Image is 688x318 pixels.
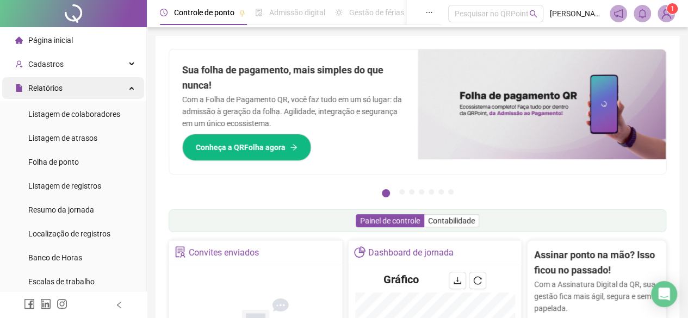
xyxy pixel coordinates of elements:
[429,189,434,195] button: 5
[671,5,674,13] span: 1
[637,9,647,18] span: bell
[182,93,405,129] p: Com a Folha de Pagamento QR, você faz tudo em um só lugar: da admissão à geração da folha. Agilid...
[15,60,23,68] span: user-add
[15,84,23,92] span: file
[28,182,101,190] span: Listagem de registros
[28,110,120,119] span: Listagem de colaboradores
[473,276,482,285] span: reload
[28,277,95,286] span: Escalas de trabalho
[174,8,234,17] span: Controle de ponto
[28,158,79,166] span: Folha de ponto
[453,276,462,285] span: download
[651,281,677,307] div: Open Intercom Messenger
[349,8,404,17] span: Gestão de férias
[335,9,343,16] span: sun
[255,9,263,16] span: file-done
[382,189,390,197] button: 1
[28,134,97,142] span: Listagem de atrasos
[360,216,420,225] span: Painel de controle
[182,63,405,93] h2: Sua folha de pagamento, mais simples do que nunca!
[160,9,168,16] span: clock-circle
[354,246,365,258] span: pie-chart
[419,189,424,195] button: 4
[448,189,454,195] button: 7
[529,10,537,18] span: search
[534,278,659,314] p: Com a Assinatura Digital da QR, sua gestão fica mais ágil, segura e sem papelada.
[425,9,433,16] span: ellipsis
[399,189,405,195] button: 2
[28,253,82,262] span: Banco de Horas
[418,49,666,159] img: banner%2F8d14a306-6205-4263-8e5b-06e9a85ad873.png
[269,8,325,17] span: Admissão digital
[196,141,286,153] span: Conheça a QRFolha agora
[189,244,259,262] div: Convites enviados
[24,298,35,309] span: facebook
[175,246,186,258] span: solution
[28,84,63,92] span: Relatórios
[40,298,51,309] span: linkedin
[182,134,311,161] button: Conheça a QRFolha agora
[28,36,73,45] span: Página inicial
[28,229,110,238] span: Localização de registros
[428,216,475,225] span: Contabilidade
[550,8,603,20] span: [PERSON_NAME]’S FASHION
[534,247,659,278] h2: Assinar ponto na mão? Isso ficou no passado!
[28,60,64,68] span: Cadastros
[290,144,297,151] span: arrow-right
[368,244,454,262] div: Dashboard de jornada
[667,3,678,14] sup: Atualize o seu contato no menu Meus Dados
[57,298,67,309] span: instagram
[613,9,623,18] span: notification
[239,10,245,16] span: pushpin
[409,189,414,195] button: 3
[383,272,419,287] h4: Gráfico
[658,5,674,22] img: 73136
[115,301,123,309] span: left
[15,36,23,44] span: home
[28,205,94,214] span: Resumo da jornada
[438,189,444,195] button: 6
